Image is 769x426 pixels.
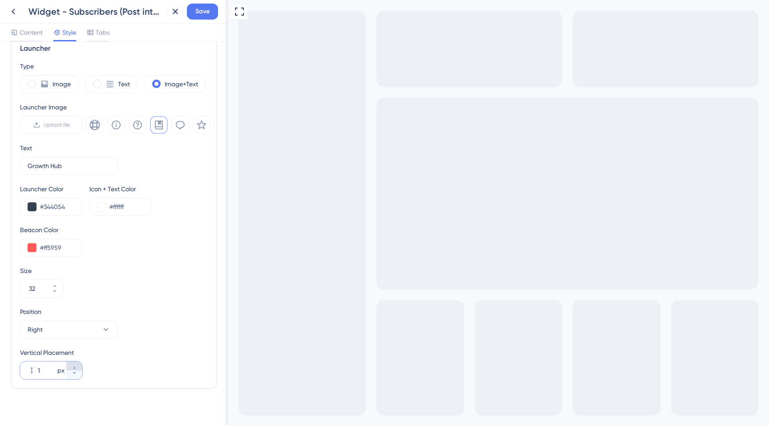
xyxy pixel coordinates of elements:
input: px [38,365,56,376]
span: Tabs [96,27,109,38]
button: px [66,362,82,370]
div: Launcher Color [20,184,82,194]
div: Widget - Subscribers (Post internal feedback) [28,5,164,18]
div: Launcher [20,43,208,54]
span: Save [195,6,210,17]
button: Save [187,4,218,20]
div: Position [20,306,118,317]
div: Launcher Image [20,102,210,113]
label: Image [53,79,71,89]
div: Size [20,265,208,276]
div: Vertical Placement [20,347,82,358]
button: Right [20,321,118,338]
label: Text [118,79,130,89]
div: Icon + Text Color [89,184,152,194]
input: Get Started [28,161,110,171]
span: Style [62,27,76,38]
span: Upload file [44,121,70,129]
button: px [66,370,82,379]
div: 3 [60,4,63,11]
label: Image+Text [165,79,198,89]
span: Right [28,324,43,335]
div: Type [20,61,208,72]
span: Content [20,27,43,38]
div: Text [20,143,32,153]
div: px [57,365,65,376]
span: Growth Hub [20,2,54,12]
div: Beacon Color [20,225,208,235]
